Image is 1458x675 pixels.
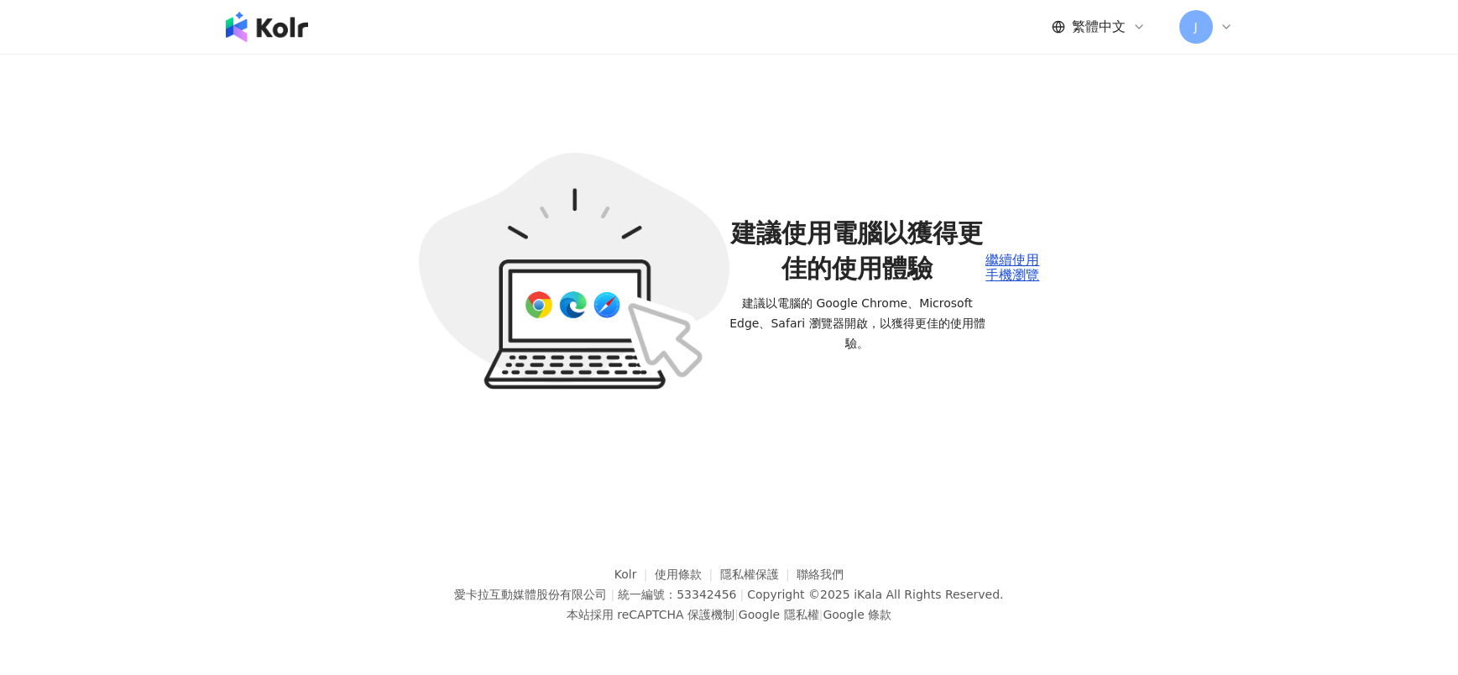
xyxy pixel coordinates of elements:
[1072,18,1126,36] span: 繁體中文
[720,568,797,581] a: 隱私權保護
[610,588,614,601] span: |
[655,568,720,581] a: 使用條款
[454,588,607,601] div: 愛卡拉互動媒體股份有限公司
[739,588,744,601] span: |
[729,293,986,353] span: 建議以電腦的 Google Chrome、Microsoft Edge、Safari 瀏覽器開啟，以獲得更佳的使用體驗。
[739,608,819,621] a: Google 隱私權
[618,588,736,601] div: 統一編號：53342456
[823,608,891,621] a: Google 條款
[729,216,986,286] span: 建議使用電腦以獲得更佳的使用體驗
[985,253,1039,284] div: 繼續使用手機瀏覽
[567,604,891,625] span: 本站採用 reCAPTCHA 保護機制
[797,568,844,581] a: 聯絡我們
[734,608,739,621] span: |
[747,588,1003,601] div: Copyright © 2025 All Rights Reserved.
[819,608,823,621] span: |
[854,588,882,601] a: iKala
[419,153,729,390] img: unsupported-rwd
[226,12,308,42] img: logo
[1194,18,1197,36] span: J
[614,568,655,581] a: Kolr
